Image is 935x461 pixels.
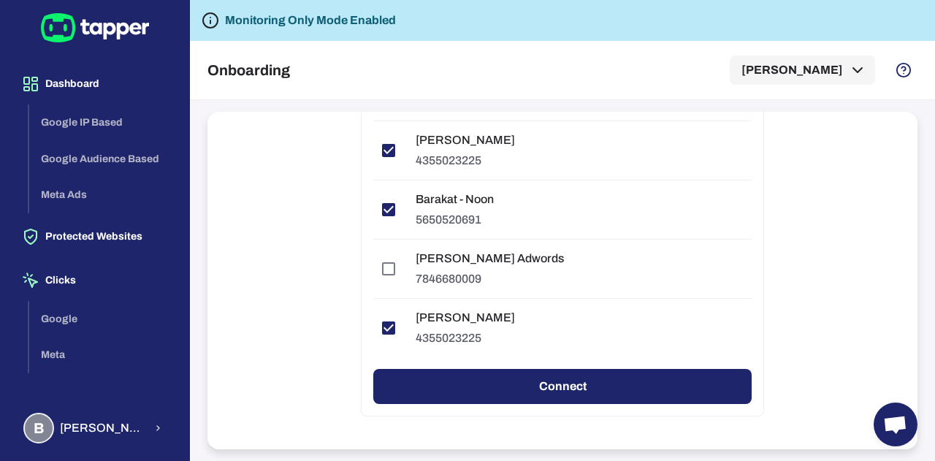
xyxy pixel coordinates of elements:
[12,229,178,242] a: Protected Websites
[202,12,219,29] svg: Tapper is not blocking any fraudulent activity for this domain
[416,192,494,207] p: Barakat - Noon
[416,251,564,266] p: [PERSON_NAME] Adwords
[60,421,145,435] span: [PERSON_NAME] Quality Plus LLC
[12,376,178,417] button: Exclusions
[373,369,752,404] button: Connect
[730,56,875,85] button: [PERSON_NAME]
[874,403,917,446] div: Open chat
[416,213,494,227] p: 5650520691
[207,61,290,79] h5: Onboarding
[416,331,515,346] p: 4355023225
[416,133,515,148] p: [PERSON_NAME]
[12,407,178,449] button: B[PERSON_NAME] Quality Plus LLC
[12,216,178,257] button: Protected Websites
[12,389,178,402] a: Exclusions
[12,273,178,286] a: Clicks
[23,413,54,443] div: B
[12,77,178,89] a: Dashboard
[225,12,396,29] h6: Monitoring Only Mode Enabled
[12,64,178,104] button: Dashboard
[416,310,515,325] p: [PERSON_NAME]
[416,272,564,286] p: 7846680009
[416,153,515,168] p: 4355023225
[12,260,178,301] button: Clicks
